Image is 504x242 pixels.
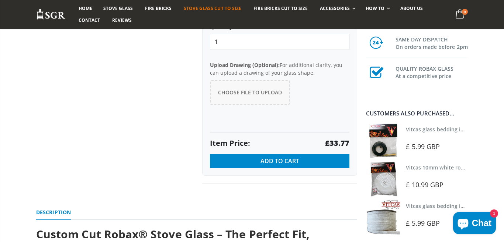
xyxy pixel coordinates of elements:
[73,3,98,14] a: Home
[253,5,308,11] span: Fire Bricks Cut To Size
[112,17,132,23] span: Reviews
[366,111,468,116] div: Customers also purchased...
[210,138,250,148] span: Item Price:
[98,3,138,14] a: Stove Glass
[396,34,468,51] h3: SAME DAY DISPATCH On orders made before 2pm
[325,138,349,148] strong: £33.77
[210,61,349,77] p: For additional clarity, you can upload a drawing of your glass shape.
[453,7,468,22] a: 0
[406,219,440,228] span: £ 5.99 GBP
[218,89,282,96] span: Choose File to Upload
[107,14,137,26] a: Reviews
[462,9,468,15] span: 0
[145,5,172,11] span: Fire Bricks
[366,124,400,158] img: Vitcas stove glass bedding in tape
[178,3,246,14] a: Stove Glass Cut To Size
[406,142,440,151] span: £ 5.99 GBP
[210,154,349,168] button: Add to Cart
[36,9,66,21] img: Stove Glass Replacement
[366,200,400,235] img: Vitcas stove glass bedding in tape
[248,3,313,14] a: Fire Bricks Cut To Size
[36,205,71,220] a: Description
[360,3,394,14] a: How To
[210,61,280,68] strong: Upload Drawing (Optional):
[73,14,106,26] a: Contact
[79,5,92,11] span: Home
[260,157,299,165] span: Add to Cart
[451,212,498,236] inbox-online-store-chat: Shopify online store chat
[396,64,468,80] h3: QUALITY ROBAX GLASS At a competitive price
[320,5,350,11] span: Accessories
[139,3,177,14] a: Fire Bricks
[400,5,423,11] span: About us
[366,5,384,11] span: How To
[184,5,241,11] span: Stove Glass Cut To Size
[79,17,100,23] span: Contact
[395,3,428,14] a: About us
[103,5,133,11] span: Stove Glass
[314,3,359,14] a: Accessories
[406,180,443,189] span: £ 10.99 GBP
[210,80,290,105] button: Choose File to Upload
[366,162,400,196] img: Vitcas white rope, glue and gloves kit 10mm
